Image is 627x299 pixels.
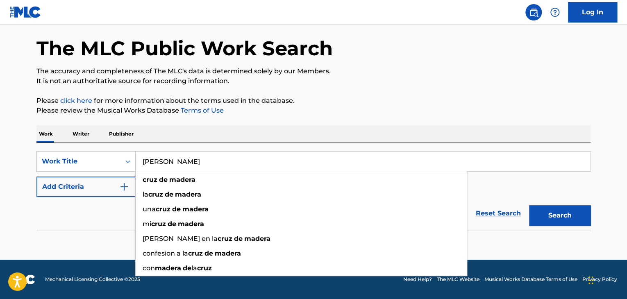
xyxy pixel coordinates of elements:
iframe: Chat Widget [586,260,627,299]
strong: cruz [218,235,232,242]
div: Help [547,4,563,20]
strong: de [183,264,191,272]
img: logo [10,274,35,284]
img: help [550,7,560,17]
div: Work Title [42,156,116,166]
strong: cruz [197,264,212,272]
strong: de [165,190,173,198]
strong: madera [178,220,204,228]
p: It is not an authoritative source for recording information. [36,76,591,86]
a: Reset Search [472,204,525,222]
strong: de [168,220,176,228]
strong: madera [182,205,209,213]
span: una [143,205,156,213]
a: Need Help? [403,276,432,283]
p: Work [36,125,55,143]
strong: madera [244,235,270,242]
img: search [529,7,538,17]
strong: madera [169,176,195,183]
span: [PERSON_NAME] en la [143,235,218,242]
p: Writer [70,125,92,143]
span: Mechanical Licensing Collective © 2025 [45,276,140,283]
p: Publisher [107,125,136,143]
strong: cruz [143,176,157,183]
strong: de [204,249,213,257]
button: Add Criteria [36,177,136,197]
strong: madera [155,264,181,272]
span: mi [143,220,151,228]
a: Musical Works Database Terms of Use [484,276,577,283]
strong: cruz [151,220,166,228]
a: Terms of Use [179,106,224,114]
strong: cruz [148,190,163,198]
span: con [143,264,155,272]
strong: de [172,205,181,213]
strong: de [159,176,168,183]
button: Search [529,205,591,226]
p: The accuracy and completeness of The MLC's data is determined solely by our Members. [36,66,591,76]
strong: madera [175,190,201,198]
div: Arrastrar [588,268,593,292]
img: MLC Logo [10,6,41,18]
h1: The MLC Public Work Search [36,36,333,61]
a: Log In [568,2,617,23]
a: Public Search [525,4,542,20]
span: la [143,190,148,198]
span: la [191,264,197,272]
strong: madera [215,249,241,257]
p: Please review the Musical Works Database [36,106,591,116]
strong: cruz [188,249,203,257]
div: Widget de chat [586,260,627,299]
strong: de [234,235,243,242]
a: The MLC Website [437,276,479,283]
a: Privacy Policy [582,276,617,283]
span: confesion a la [143,249,188,257]
form: Search Form [36,151,591,230]
strong: cruz [156,205,170,213]
p: Please for more information about the terms used in the database. [36,96,591,106]
img: 9d2ae6d4665cec9f34b9.svg [119,182,129,192]
a: click here [60,97,92,104]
